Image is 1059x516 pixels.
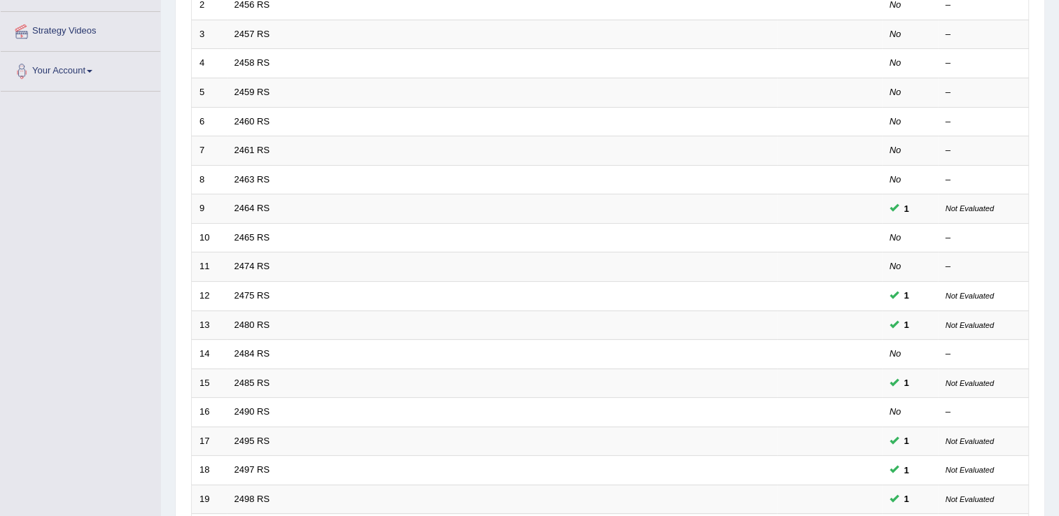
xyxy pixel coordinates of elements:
em: No [890,174,902,185]
em: No [890,145,902,155]
a: 2498 RS [234,494,270,504]
a: 2475 RS [234,290,270,301]
em: No [890,232,902,243]
td: 4 [192,49,227,78]
a: 2490 RS [234,406,270,417]
span: You cannot take this question anymore [899,492,915,506]
div: – [946,347,1021,361]
td: 14 [192,340,227,369]
td: 11 [192,252,227,282]
em: No [890,261,902,271]
td: 5 [192,78,227,108]
div: – [946,144,1021,157]
em: No [890,348,902,359]
small: Not Evaluated [946,292,994,300]
a: 2495 RS [234,436,270,446]
span: You cannot take this question anymore [899,433,915,448]
a: 2461 RS [234,145,270,155]
a: Strategy Videos [1,12,160,47]
a: 2463 RS [234,174,270,185]
em: No [890,406,902,417]
td: 15 [192,368,227,398]
a: 2465 RS [234,232,270,243]
div: – [946,231,1021,245]
div: – [946,173,1021,187]
em: No [890,87,902,97]
a: 2485 RS [234,378,270,388]
small: Not Evaluated [946,204,994,213]
span: You cannot take this question anymore [899,201,915,216]
a: 2474 RS [234,261,270,271]
a: 2497 RS [234,464,270,475]
div: – [946,57,1021,70]
td: 6 [192,107,227,136]
div: – [946,406,1021,419]
span: You cannot take this question anymore [899,463,915,478]
td: 18 [192,456,227,485]
small: Not Evaluated [946,495,994,503]
td: 9 [192,194,227,224]
td: 16 [192,398,227,427]
a: 2457 RS [234,29,270,39]
small: Not Evaluated [946,437,994,445]
a: 2464 RS [234,203,270,213]
em: No [890,29,902,39]
td: 3 [192,20,227,49]
small: Not Evaluated [946,321,994,329]
a: 2458 RS [234,57,270,68]
td: 12 [192,281,227,310]
span: You cannot take this question anymore [899,375,915,390]
a: Your Account [1,52,160,87]
a: 2484 RS [234,348,270,359]
td: 17 [192,427,227,456]
td: 19 [192,485,227,514]
div: – [946,86,1021,99]
td: 8 [192,165,227,194]
a: 2480 RS [234,320,270,330]
small: Not Evaluated [946,466,994,474]
td: 7 [192,136,227,166]
small: Not Evaluated [946,379,994,387]
em: No [890,57,902,68]
td: 10 [192,223,227,252]
span: You cannot take this question anymore [899,288,915,303]
em: No [890,116,902,127]
a: 2460 RS [234,116,270,127]
div: – [946,28,1021,41]
span: You cannot take this question anymore [899,317,915,332]
a: 2459 RS [234,87,270,97]
td: 13 [192,310,227,340]
div: – [946,115,1021,129]
div: – [946,260,1021,273]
